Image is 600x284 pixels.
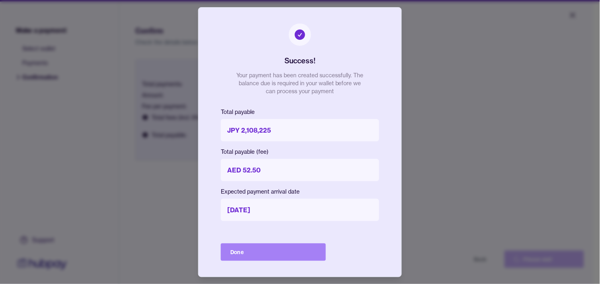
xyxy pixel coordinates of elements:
[221,108,379,116] p: Total payable
[221,188,379,196] p: Expected payment arrival date
[221,159,379,181] p: AED 52.50
[221,199,379,221] p: [DATE]
[236,71,364,95] p: Your payment has been created successfully. The balance due is required in your wallet before we ...
[284,55,316,67] h2: Success!
[221,119,379,141] p: JPY 2,108,225
[221,243,326,261] button: Done
[221,148,379,156] p: Total payable (fee)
